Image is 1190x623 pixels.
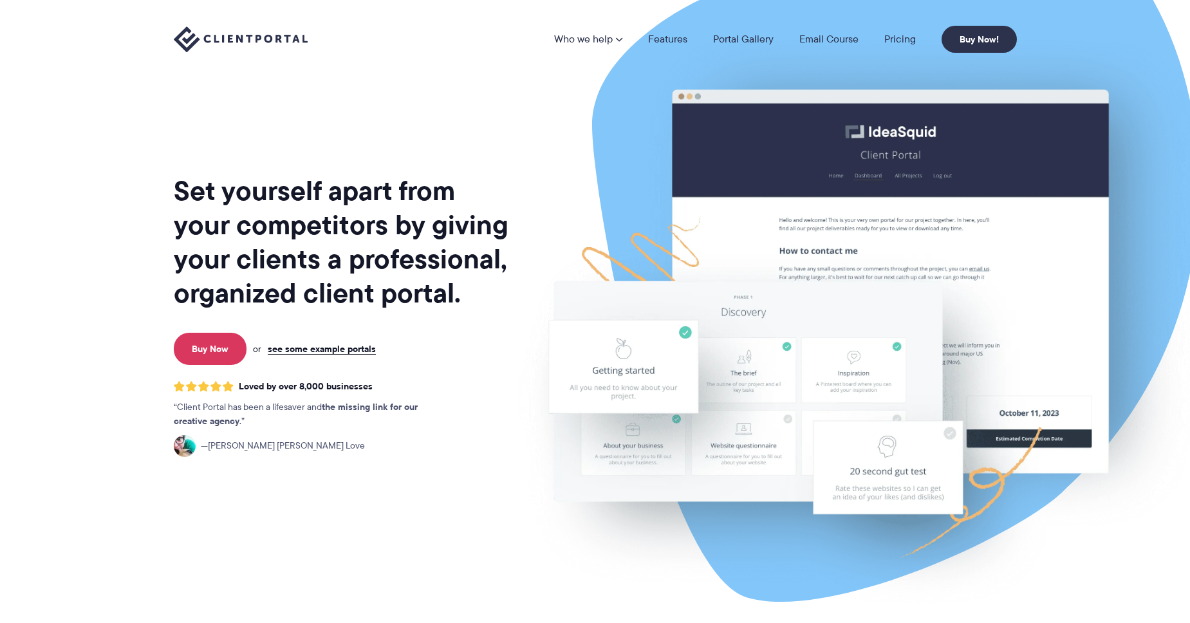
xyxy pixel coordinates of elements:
a: Buy Now! [942,26,1017,53]
a: Buy Now [174,333,246,365]
a: Portal Gallery [713,34,774,44]
p: Client Portal has been a lifesaver and . [174,400,444,429]
a: see some example portals [268,343,376,355]
strong: the missing link for our creative agency [174,400,418,428]
a: Pricing [884,34,916,44]
h1: Set yourself apart from your competitors by giving your clients a professional, organized client ... [174,174,511,310]
span: Loved by over 8,000 businesses [239,381,373,392]
span: or [253,343,261,355]
a: Features [648,34,687,44]
a: Who we help [554,34,622,44]
a: Email Course [799,34,859,44]
span: [PERSON_NAME] [PERSON_NAME] Love [201,439,365,453]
